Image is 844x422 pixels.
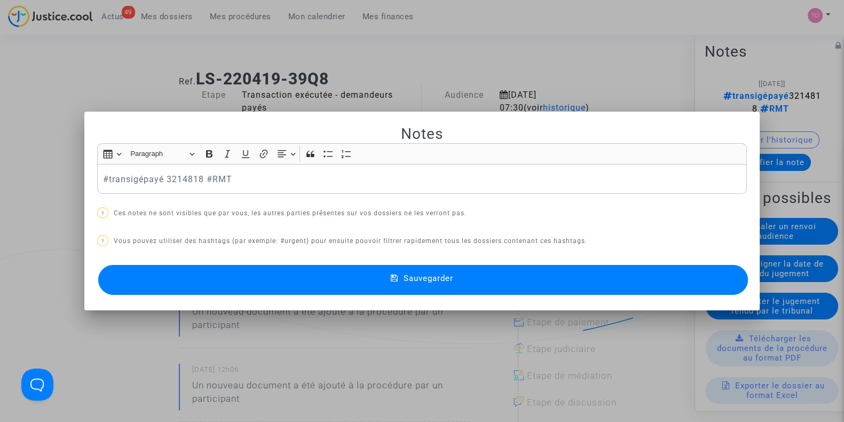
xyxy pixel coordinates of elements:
span: Sauvegarder [404,273,453,283]
button: Sauvegarder [98,265,748,295]
div: Rich Text Editor, main [97,164,747,194]
p: Vous pouvez utiliser des hashtags (par exemple: #urgent) pour ensuite pouvoir filtrer rapidement ... [97,235,747,248]
span: ? [101,238,105,244]
span: Paragraph [130,147,186,160]
button: Paragraph [126,146,200,162]
p: Ces notes ne sont visibles que par vous, les autres parties présentes sur vos dossiers ne les ver... [97,207,747,220]
p: #transigépayé 3214818 #RMT [103,173,742,186]
span: ? [101,210,105,216]
h2: Notes [97,124,747,143]
div: Editor toolbar [97,143,747,164]
iframe: Help Scout Beacon - Open [21,369,53,401]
